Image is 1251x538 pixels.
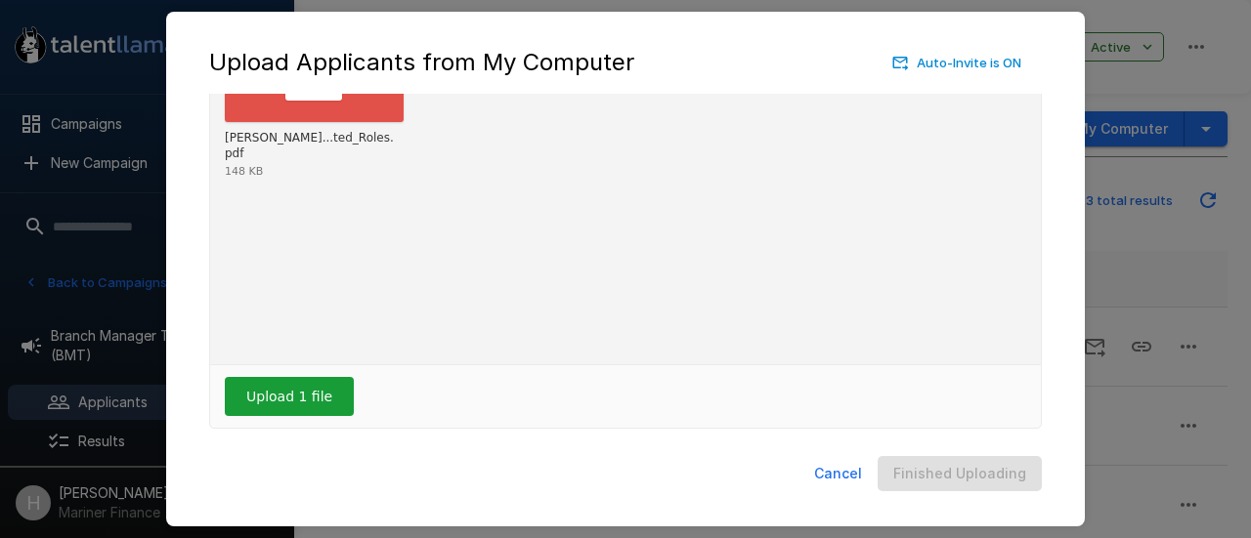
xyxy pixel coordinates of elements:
div: Omar_Guzman_Resume_Updated_Roles.pdf [225,131,399,161]
div: Upload Applicants from My Computer [209,47,1042,78]
button: Cancel [806,456,870,492]
button: Upload 1 file [225,377,354,416]
button: Auto-Invite is ON [888,48,1026,78]
div: 148 KB [225,166,263,177]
